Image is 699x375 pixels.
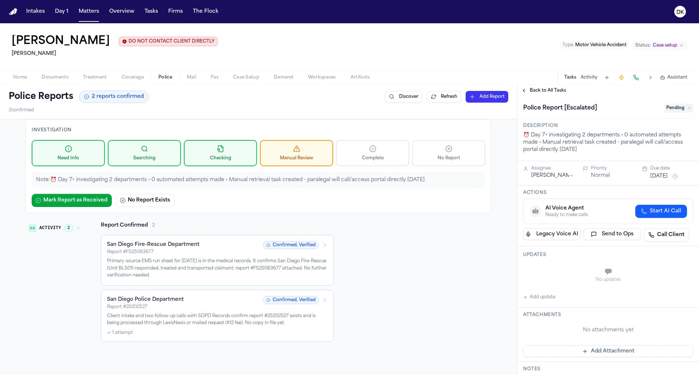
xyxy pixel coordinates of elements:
[632,41,687,50] button: Change status from Case setup
[427,91,461,103] button: Refresh
[260,140,333,166] button: Manual Review
[233,75,259,80] span: Case Setup
[635,43,651,48] span: Status:
[385,91,422,103] button: Discover
[650,208,681,215] span: Start AI Call
[581,75,597,80] button: Activity
[119,37,218,46] button: Edit client contact restriction
[351,75,370,80] span: Artifacts
[631,72,641,83] button: Make a Call
[545,212,588,218] div: Ready to make calls
[12,35,110,48] button: Edit matter name
[531,165,574,171] div: Assignee
[523,123,693,129] h3: Description
[101,290,334,342] div: San Diego Police DepartmentReport #25202527Confirmed, VerifiedClient intake and two follow-up cal...
[280,155,313,161] span: Manual Review
[64,224,73,232] span: 2
[13,75,27,80] span: Home
[584,228,641,240] button: Send to Ops
[107,249,258,255] div: Report # FS25083677
[165,5,186,18] button: Firms
[263,241,319,249] span: Confirmed, Verified
[9,91,73,103] h1: Police Reports
[523,190,693,196] h3: Actions
[308,75,336,80] span: Workspaces
[263,296,319,304] span: Confirmed, Verified
[12,49,218,58] h2: [PERSON_NAME]
[616,72,627,83] button: Create Immediate Task
[122,75,144,80] span: Coverage
[545,205,588,212] div: AI Voice Agent
[107,296,184,303] h3: San Diego Police Department
[523,228,581,240] button: Legacy Voice AI
[187,75,196,80] span: Mail
[107,313,328,327] p: Client intake and two follow-up calls with SDPD Records confirm report #25202527 exists and is be...
[83,75,107,80] span: Treatment
[664,104,693,112] span: Pending
[36,176,481,184] p: Note: ⏰ Day 7+ investigating 2 departments • 0 automated attempts made • Manual retrieval task cr...
[362,155,384,161] span: Complete
[564,75,576,80] button: Tasks
[133,155,155,161] span: Searching
[660,75,687,80] button: Assistant
[58,155,79,161] span: Need Info
[42,75,68,80] span: Documents
[650,165,693,171] div: Due date
[32,140,105,166] button: Need Info
[116,194,174,207] button: No Report Exists
[190,5,221,18] button: The Flock
[667,75,687,80] span: Assistant
[530,88,566,93] span: Back to All Tasks
[466,91,508,103] button: Add Report
[92,93,144,100] span: 2 reports confirmed
[562,43,574,47] span: Type :
[517,88,570,93] button: Back to All Tasks
[12,35,110,48] h1: [PERSON_NAME]
[25,222,83,234] button: Activity2
[671,172,679,181] button: Snooze task
[523,366,693,372] h3: Notes
[9,107,34,113] span: 2 confirmed
[650,173,668,180] button: [DATE]
[438,155,460,161] span: No Report
[101,222,148,229] h2: Report Confirmed
[210,155,231,161] span: Checking
[129,39,214,44] span: DO NOT CONTACT CLIENT DIRECTLY
[560,41,629,49] button: Edit Type: Motor Vehicle Accident
[76,5,102,18] button: Matters
[9,8,17,15] img: Finch Logo
[142,5,161,18] button: Tasks
[520,102,600,114] h1: Police Report [Escalated]
[635,205,687,218] button: Start AI Call
[523,346,693,357] button: Add Attachment
[106,5,137,18] button: Overview
[274,75,293,80] span: Demand
[532,208,538,215] span: 🤖
[523,277,693,283] div: No updates
[644,228,689,242] a: Call Client
[107,241,200,248] h3: San Diego Fire-Rescue Department
[101,235,334,286] div: San Diego Fire-Rescue DepartmentReport #FS25083677Confirmed, VerifiedPrimary-source EMS run sheet...
[523,312,693,318] h3: Attachments
[23,5,48,18] button: Intakes
[32,128,72,132] span: Investigation
[653,43,677,48] span: Case setup
[575,43,627,47] span: Motor Vehicle Accident
[412,140,485,166] button: No Report
[591,172,610,179] button: Normal
[184,140,257,166] button: Checking
[107,258,328,279] p: Primary-source EMS run sheet for [DATE] is in the medical records. It confirms San Diego Fire-Res...
[52,5,71,18] button: Day 1
[211,75,218,80] span: Fax
[602,72,612,83] button: Add Task
[523,327,693,334] div: No attachments yet
[107,304,258,310] div: Report # 25202527
[107,330,328,336] div: ✓ 1 attempt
